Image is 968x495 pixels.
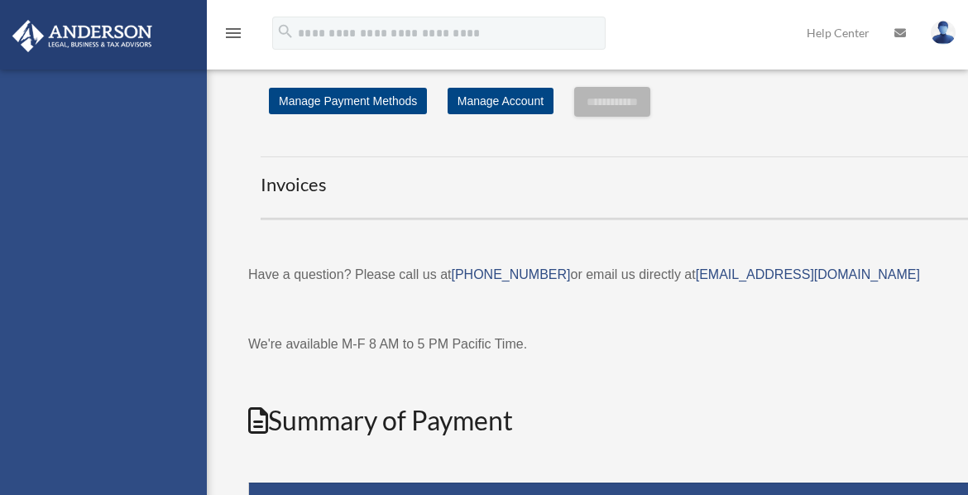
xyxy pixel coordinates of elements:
[696,267,920,281] a: [EMAIL_ADDRESS][DOMAIN_NAME]
[451,267,570,281] a: [PHONE_NUMBER]
[223,29,243,43] a: menu
[223,23,243,43] i: menu
[931,21,956,45] img: User Pic
[276,22,295,41] i: search
[448,88,553,114] a: Manage Account
[269,88,427,114] a: Manage Payment Methods
[7,20,157,52] img: Anderson Advisors Platinum Portal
